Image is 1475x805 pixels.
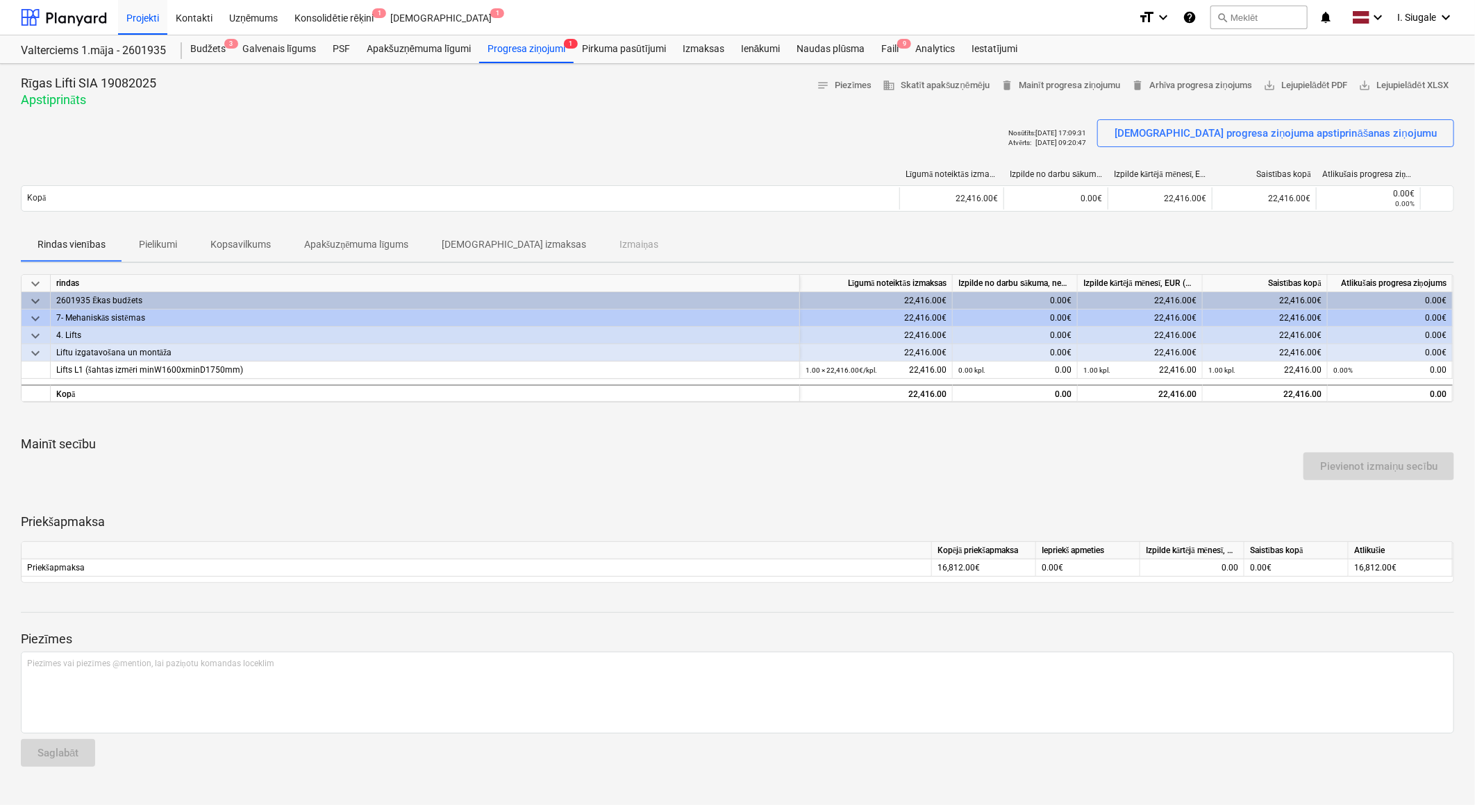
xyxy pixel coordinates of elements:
i: keyboard_arrow_down [1369,9,1386,26]
div: 22,416.00€ [1078,327,1203,344]
i: keyboard_arrow_down [1155,9,1172,26]
a: Apakšuzņēmuma līgumi [358,35,479,63]
div: 0.00€ [1328,327,1453,344]
div: 0.00€ [1328,310,1453,327]
div: 22,416.00€ [800,292,953,310]
button: Lejupielādēt PDF [1258,75,1353,96]
i: format_size [1138,9,1155,26]
div: 22,416.00 [806,362,947,379]
div: [DEMOGRAPHIC_DATA] progresa ziņojuma apstiprināšanas ziņojumu [1115,124,1437,142]
p: Priekšapmaksa [21,514,1454,530]
span: Arhīva progresa ziņojums [1131,78,1252,94]
a: Budžets3 [182,35,234,63]
div: Faili [873,35,907,63]
div: 0.00€ [1036,559,1140,577]
div: 0.00€ [1244,559,1349,577]
div: 2601935 Ēkas budžets [56,292,794,310]
div: Progresa ziņojumi [479,35,574,63]
div: 22,416.00 [1083,386,1197,403]
div: Iepriekš apmeties [1036,542,1140,559]
span: save_alt [1359,79,1372,92]
i: notifications [1319,9,1333,26]
div: rindas [51,275,800,292]
div: Lifts L1 (šahtas izmēri minW1600xminD1750mm) [56,362,794,379]
span: delete [1131,79,1144,92]
div: Kopējā priekšapmaksa [932,542,1036,559]
i: keyboard_arrow_down [1437,9,1454,26]
a: Faili9 [873,35,907,63]
p: Pielikumi [139,237,177,252]
p: Mainīt secību [21,436,1454,452]
span: 3 [224,39,238,49]
span: 1 [564,39,578,49]
small: 0.00% [1333,366,1353,374]
a: PSF [324,35,358,63]
div: Līgumā noteiktās izmaksas [906,169,999,180]
i: Zināšanu pamats [1183,9,1197,26]
p: Apakšuzņēmuma līgums [304,237,409,252]
div: 0.00€ [1322,189,1415,198]
div: Galvenais līgums [234,35,324,63]
div: 22,416.00€ [1078,310,1203,327]
p: [DEMOGRAPHIC_DATA] izmaksas [442,237,586,252]
div: Saistības kopā [1218,169,1311,180]
span: 1 [372,8,386,18]
div: 16,812.00€ [932,559,1036,577]
a: Analytics [907,35,963,63]
div: 22,416.00 [806,386,947,403]
div: Pirkuma pasūtījumi [574,35,674,63]
span: search [1217,12,1228,23]
button: Skatīt apakšuzņēmēju [878,75,996,96]
div: 22,416.00€ [800,344,953,362]
div: 0.00€ [953,292,1078,310]
span: notes [817,79,829,92]
small: 1.00 kpl. [1083,366,1110,374]
div: Atlikušais progresa ziņojums [1328,275,1453,292]
div: Valterciems 1.māja - 2601935 [21,44,165,58]
div: Saistības kopā [1203,275,1328,292]
span: keyboard_arrow_down [27,310,44,327]
a: Iestatījumi [963,35,1026,63]
small: 1.00 kpl. [1208,366,1235,374]
span: Lejupielādēt XLSX [1359,78,1449,94]
span: delete [1001,79,1013,92]
div: 0.00 [958,362,1072,379]
div: Līgumā noteiktās izmaksas [800,275,953,292]
div: 22,416.00€ [899,187,1003,210]
div: 16,812.00€ [1349,559,1453,577]
span: Piezīmes [817,78,872,94]
div: 22,416.00 [1208,362,1322,379]
button: Arhīva progresa ziņojums [1126,75,1258,96]
div: 0.00€ [953,310,1078,327]
span: keyboard_arrow_down [27,328,44,344]
a: Ienākumi [733,35,789,63]
button: [DEMOGRAPHIC_DATA] progresa ziņojuma apstiprināšanas ziņojumu [1097,119,1454,147]
a: Naudas plūsma [789,35,874,63]
div: Izpilde no darbu sākuma, neskaitot kārtējā mēneša izpildi [953,275,1078,292]
a: Progresa ziņojumi1 [479,35,574,63]
p: Nosūtīts : [1009,128,1036,137]
div: Budžets [182,35,234,63]
p: Atvērts : [1009,138,1031,147]
span: keyboard_arrow_down [27,293,44,310]
div: Izpilde kārtējā mēnesī, EUR (bez PVN) [1078,275,1203,292]
p: Kopā [27,192,46,204]
span: Skatīt apakšuzņēmēju [883,78,990,94]
span: 9 [897,39,911,49]
div: 22,416.00€ [800,327,953,344]
div: Izpilde no darbu sākuma, neskaitot kārtējā mēneša izpildi [1010,169,1103,180]
div: 0.00€ [1003,187,1108,210]
div: Izpilde kārtējā mēnesī, EUR (bez PVN) [1140,542,1244,559]
div: 22,416.00€ [1203,310,1328,327]
span: keyboard_arrow_down [27,345,44,362]
span: save_alt [1263,79,1276,92]
iframe: Chat Widget [1406,738,1475,805]
span: Lejupielādēt PDF [1263,78,1347,94]
div: Atlikušie [1349,542,1453,559]
p: Piezīmes [21,631,1454,647]
div: 22,416.00€ [1203,327,1328,344]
